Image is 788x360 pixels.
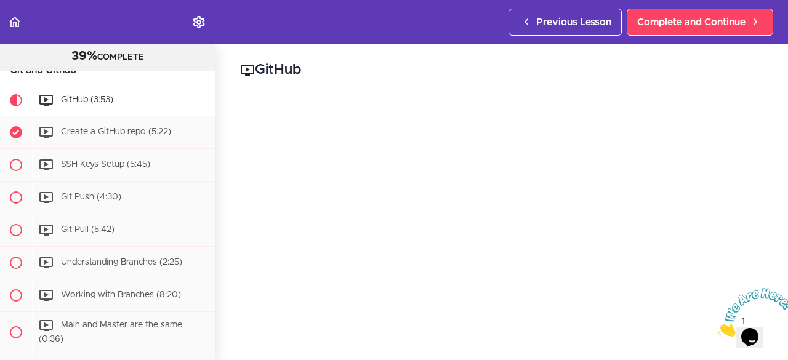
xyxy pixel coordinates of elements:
span: Main and Master are the same (0:36) [39,321,182,343]
span: Create a GitHub repo (5:22) [61,127,171,136]
img: Chat attention grabber [5,5,81,54]
span: SSH Keys Setup (5:45) [61,160,150,169]
div: COMPLETE [15,49,199,65]
span: GitHub (3:53) [61,95,113,104]
svg: Settings Menu [191,15,206,30]
h2: GitHub [240,60,763,81]
span: Previous Lesson [536,15,611,30]
iframe: chat widget [712,283,788,342]
span: 39% [71,50,97,62]
span: Git Pull (5:42) [61,225,115,234]
span: Understanding Branches (2:25) [61,258,182,266]
span: Working with Branches (8:20) [61,290,181,299]
a: Previous Lesson [509,9,622,36]
a: Complete and Continue [627,9,773,36]
span: Git Push (4:30) [61,193,121,201]
svg: Back to course curriculum [7,15,22,30]
span: Complete and Continue [637,15,746,30]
